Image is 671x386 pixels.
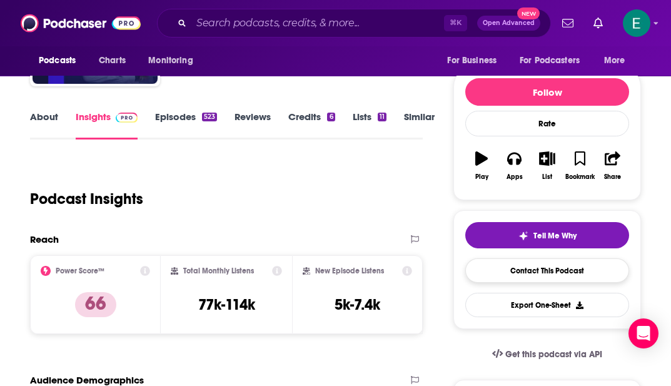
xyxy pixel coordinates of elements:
img: tell me why sparkle [518,231,528,241]
span: Open Advanced [483,20,535,26]
button: Show profile menu [623,9,650,37]
button: Apps [498,143,530,188]
button: open menu [595,49,641,73]
span: New [517,8,540,19]
a: Credits6 [288,111,335,140]
div: Play [475,173,488,181]
span: Logged in as ellien [623,9,650,37]
div: Bookmark [565,173,595,181]
button: open menu [438,49,512,73]
button: open menu [139,49,209,73]
span: Monitoring [148,52,193,69]
button: open menu [30,49,92,73]
h2: Audience Demographics [30,374,144,386]
input: Search podcasts, credits, & more... [191,13,444,33]
a: Episodes523 [155,111,217,140]
a: InsightsPodchaser Pro [76,111,138,140]
div: 6 [327,113,335,121]
a: Show notifications dropdown [557,13,578,34]
h2: New Episode Listens [315,267,384,275]
button: Open AdvancedNew [477,16,540,31]
button: Bookmark [563,143,596,188]
span: Get this podcast via API [505,349,602,360]
span: Charts [99,52,126,69]
p: 66 [75,292,116,317]
div: 11 [378,113,386,121]
a: Similar [404,111,435,140]
h3: 5k-7.4k [335,295,380,314]
span: For Business [447,52,497,69]
div: 523 [202,113,217,121]
img: User Profile [623,9,650,37]
span: For Podcasters [520,52,580,69]
a: Reviews [235,111,271,140]
img: Podchaser Pro [116,113,138,123]
div: Share [604,173,621,181]
button: Share [597,143,629,188]
div: List [542,173,552,181]
button: Export One-Sheet [465,293,629,317]
h3: 77k-114k [198,295,255,314]
span: Podcasts [39,52,76,69]
h1: Podcast Insights [30,190,143,208]
h2: Reach [30,233,59,245]
button: Play [465,143,498,188]
span: More [604,52,625,69]
button: Follow [465,78,629,106]
h2: Total Monthly Listens [183,267,254,275]
img: Podchaser - Follow, Share and Rate Podcasts [21,11,141,35]
a: Get this podcast via API [482,339,612,370]
div: Apps [507,173,523,181]
div: Open Intercom Messenger [628,318,658,348]
button: open menu [512,49,598,73]
div: Rate [465,111,629,136]
a: Show notifications dropdown [588,13,608,34]
a: Charts [91,49,133,73]
h2: Power Score™ [56,267,104,275]
span: Tell Me Why [533,231,577,241]
span: ⌘ K [444,15,467,31]
a: About [30,111,58,140]
a: Lists11 [353,111,386,140]
a: Contact This Podcast [465,258,629,283]
div: Search podcasts, credits, & more... [157,9,551,38]
button: tell me why sparkleTell Me Why [465,222,629,248]
button: List [531,143,563,188]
